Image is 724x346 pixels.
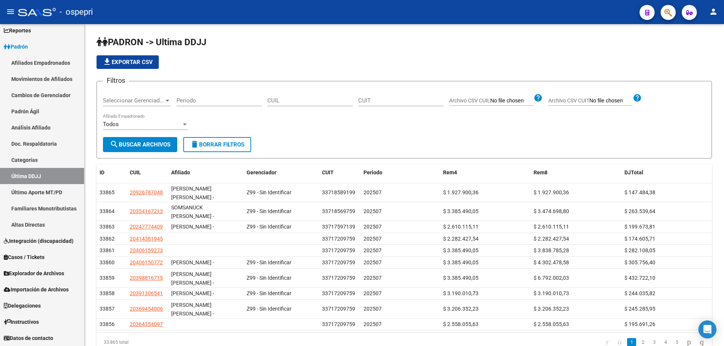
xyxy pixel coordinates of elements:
[100,208,115,214] span: 33864
[100,275,115,281] span: 33859
[100,306,115,312] span: 33857
[171,224,214,230] span: [PERSON_NAME] -
[171,271,214,286] span: [PERSON_NAME] [PERSON_NAME] -
[100,259,115,265] span: 33860
[534,223,618,231] div: $ 2.610.115,11
[443,235,528,243] div: $ 2.282.427,54
[171,259,214,265] span: [PERSON_NAME] -
[130,275,163,281] span: 20398816715
[103,137,177,152] button: Buscar Archivos
[624,258,709,267] div: $ 305.756,40
[364,247,382,253] span: 202507
[624,274,709,282] div: $ 432.722,10
[534,246,618,255] div: $ 3.838.785,28
[624,169,643,175] span: DJTotal
[6,7,15,16] mat-icon: menu
[127,165,168,181] datatable-header-cell: CUIL
[360,165,440,181] datatable-header-cell: Periodo
[247,259,291,265] span: Z99 - Sin Identificar
[4,237,74,245] span: Integración (discapacidad)
[100,321,115,327] span: 33856
[534,169,548,175] span: Rem8
[130,247,163,253] span: 20406159273
[100,236,115,242] span: 33862
[490,98,534,104] input: Archivo CSV CUIL
[364,259,382,265] span: 202507
[322,258,355,267] div: 33717209759
[171,290,214,296] span: [PERSON_NAME] -
[364,208,382,214] span: 202507
[247,224,291,230] span: Z99 - Sin Identificar
[534,93,543,102] mat-icon: help
[322,305,355,313] div: 33717209759
[60,4,93,20] span: - ospepri
[171,302,214,317] span: [PERSON_NAME] [PERSON_NAME] -
[190,140,199,149] mat-icon: delete
[103,97,164,104] span: Seleccionar Gerenciador
[443,274,528,282] div: $ 3.385.490,05
[364,236,382,242] span: 202507
[534,235,618,243] div: $ 2.282.427,54
[4,253,44,261] span: Casos / Tickets
[364,290,382,296] span: 202507
[97,37,206,47] span: PADRON -> Ultima DDJJ
[624,320,709,329] div: $ 195.691,26
[364,321,382,327] span: 202507
[103,75,129,86] h3: Filtros
[103,57,112,66] mat-icon: file_download
[130,208,163,214] span: 20354167213
[130,321,163,327] span: 20364354097
[4,43,28,51] span: Padrón
[4,269,64,277] span: Explorador de Archivos
[247,189,291,195] span: Z99 - Sin Identificar
[171,186,214,200] span: [PERSON_NAME] [PERSON_NAME] -
[183,137,251,152] button: Borrar Filtros
[322,207,355,216] div: 33718569759
[247,306,291,312] span: Z99 - Sin Identificar
[443,207,528,216] div: $ 3.385.490,05
[97,55,159,69] button: Exportar CSV
[190,141,244,148] span: Borrar Filtros
[440,165,531,181] datatable-header-cell: Rem4
[100,224,115,230] span: 33863
[244,165,319,181] datatable-header-cell: Gerenciador
[364,189,382,195] span: 202507
[103,121,119,128] span: Todos
[534,320,618,329] div: $ 2.558.055,63
[171,204,214,219] span: SOMSANUCK [PERSON_NAME] -
[443,246,528,255] div: $ 3.385.490,05
[130,236,163,242] span: 20414381945
[130,224,163,230] span: 20247774409
[110,141,170,148] span: Buscar Archivos
[247,290,291,296] span: Z99 - Sin Identificar
[534,289,618,298] div: $ 3.190.010,73
[100,189,115,195] span: 33865
[531,165,621,181] datatable-header-cell: Rem8
[322,274,355,282] div: 33717209759
[698,320,716,338] div: Open Intercom Messenger
[322,246,355,255] div: 33717209759
[4,334,53,342] span: Datos de contacto
[322,188,355,197] div: 33718589199
[364,224,382,230] span: 202507
[534,207,618,216] div: $ 3.474.698,80
[624,305,709,313] div: $ 245.285,95
[624,246,709,255] div: $ 282.108,05
[110,140,119,149] mat-icon: search
[168,165,244,181] datatable-header-cell: Afiliado
[589,98,633,104] input: Archivo CSV CUIT
[130,189,163,195] span: 20926787048
[624,207,709,216] div: $ 263.539,64
[4,285,69,294] span: Importación de Archivos
[624,223,709,231] div: $ 199.673,81
[100,247,115,253] span: 33861
[534,258,618,267] div: $ 4.302.478,58
[534,188,618,197] div: $ 1.927.900,36
[4,26,31,35] span: Reportes
[548,98,589,104] span: Archivo CSV CUIT
[624,289,709,298] div: $ 244.035,82
[633,93,642,102] mat-icon: help
[130,169,141,175] span: CUIL
[319,165,360,181] datatable-header-cell: CUIT
[322,235,355,243] div: 33717209759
